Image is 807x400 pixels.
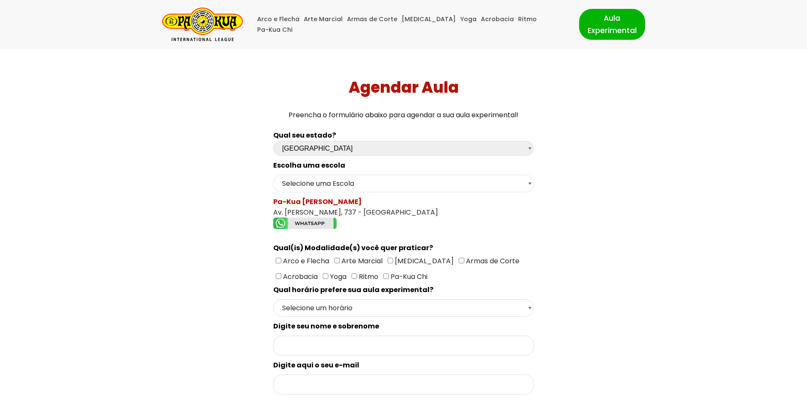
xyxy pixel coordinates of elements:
span: Pa-Kua Chi [389,272,427,281]
h1: Agendar Aula [3,78,804,97]
a: Pa-Kua Chi [257,25,293,35]
span: Ritmo [357,272,378,281]
p: Preencha o formulário abaixo para agendar a sua aula experimental! [3,109,804,121]
spam: Digite seu nome e sobrenome [273,321,379,331]
img: whatsapp [273,218,337,229]
spam: Escolha uma escola [273,160,345,170]
spam: Qual(is) Modalidade(s) você quer praticar? [273,243,433,253]
input: [MEDICAL_DATA] [388,258,393,263]
input: Arco e Flecha [276,258,281,263]
a: Arco e Flecha [257,14,300,25]
input: Ritmo [352,273,357,279]
input: Armas de Corte [459,258,464,263]
input: Yoga [323,273,328,279]
a: Aula Experimental [579,9,645,39]
span: Arte Marcial [340,256,383,266]
a: Armas de Corte [347,14,397,25]
b: Qual seu estado? [273,130,336,140]
span: Yoga [328,272,347,281]
spam: Digite aqui o seu e-mail [273,360,359,370]
spam: Pa-Kua [PERSON_NAME] [273,197,362,207]
input: Arte Marcial [334,258,340,263]
a: Pa-Kua Brasil Uma Escola de conhecimentos orientais para toda a família. Foco, habilidade concent... [162,8,243,41]
span: Acrobacia [281,272,318,281]
a: Arte Marcial [304,14,343,25]
div: Av. [PERSON_NAME], 737 - [GEOGRAPHIC_DATA] [273,196,534,232]
a: Ritmo [518,14,537,25]
span: Armas de Corte [464,256,519,266]
a: Acrobacia [481,14,514,25]
a: [MEDICAL_DATA] [402,14,456,25]
span: Arco e Flecha [281,256,329,266]
a: Yoga [460,14,477,25]
input: Pa-Kua Chi [383,273,389,279]
div: Menu primário [255,14,566,35]
spam: Qual horário prefere sua aula experimental? [273,285,433,295]
span: [MEDICAL_DATA] [393,256,454,266]
input: Acrobacia [276,273,281,279]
